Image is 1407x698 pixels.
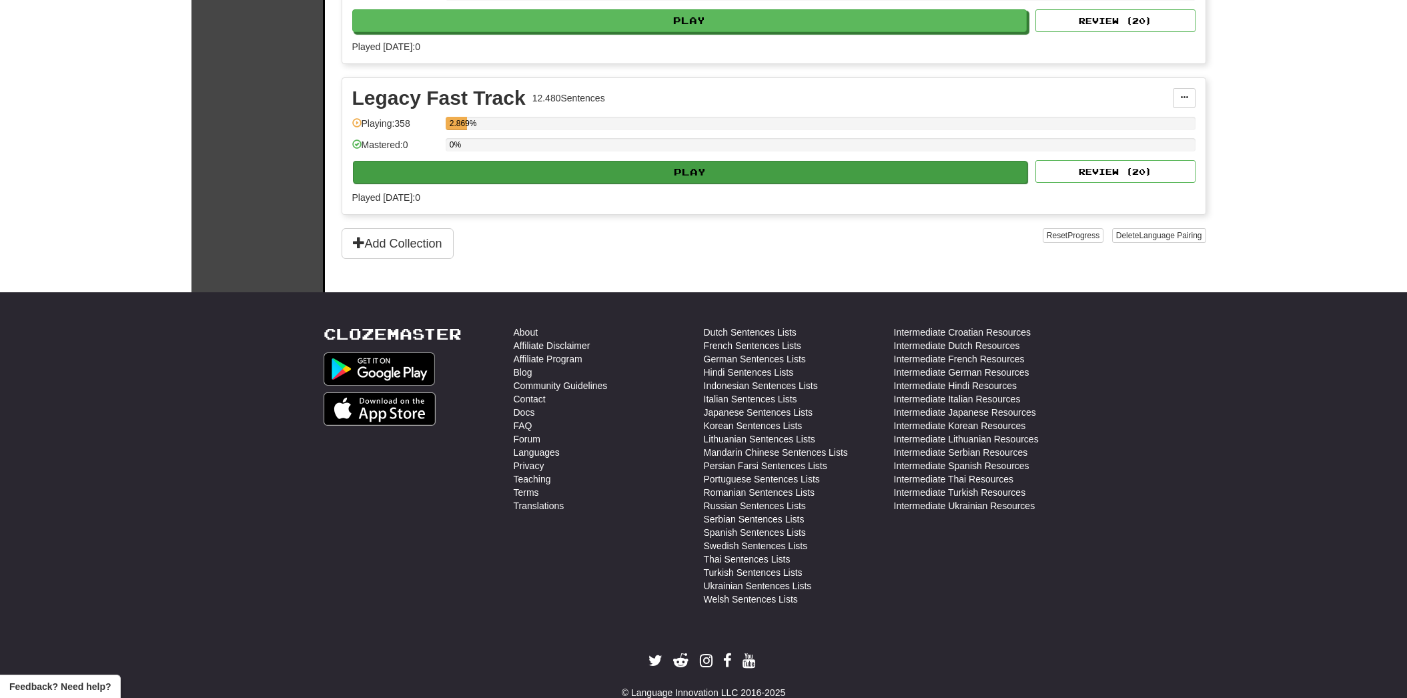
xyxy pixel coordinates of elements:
a: Thai Sentences Lists [704,553,791,566]
a: Intermediate Dutch Resources [894,339,1020,352]
a: Serbian Sentences Lists [704,512,805,526]
a: Intermediate German Resources [894,366,1029,379]
a: Contact [514,392,546,406]
span: Language Pairing [1139,231,1202,240]
a: Teaching [514,472,551,486]
a: Intermediate Croatian Resources [894,326,1031,339]
a: Romanian Sentences Lists [704,486,815,499]
a: Clozemaster [324,326,462,342]
div: 2.869% [450,117,467,130]
a: Forum [514,432,540,446]
a: Intermediate Italian Resources [894,392,1021,406]
a: Persian Farsi Sentences Lists [704,459,827,472]
button: Review (20) [1035,9,1196,32]
a: French Sentences Lists [704,339,801,352]
img: Get it on Google Play [324,352,436,386]
a: Docs [514,406,535,419]
a: Privacy [514,459,544,472]
a: Intermediate Serbian Resources [894,446,1028,459]
a: Blog [514,366,532,379]
a: Intermediate Ukrainian Resources [894,499,1035,512]
a: Mandarin Chinese Sentences Lists [704,446,848,459]
a: Intermediate Lithuanian Resources [894,432,1039,446]
a: Translations [514,499,564,512]
a: Intermediate Spanish Resources [894,459,1029,472]
a: Spanish Sentences Lists [704,526,806,539]
a: FAQ [514,419,532,432]
button: Add Collection [342,228,454,259]
a: Affiliate Program [514,352,582,366]
a: Hindi Sentences Lists [704,366,794,379]
button: Play [353,161,1028,184]
a: Indonesian Sentences Lists [704,379,818,392]
a: Intermediate Turkish Resources [894,486,1026,499]
span: Played [DATE]: 0 [352,192,420,203]
a: Swedish Sentences Lists [704,539,808,553]
button: Review (20) [1035,160,1196,183]
a: Intermediate Hindi Resources [894,379,1017,392]
span: Progress [1067,231,1099,240]
div: Playing: 358 [352,117,439,139]
a: Turkish Sentences Lists [704,566,803,579]
button: ResetProgress [1043,228,1103,243]
a: Russian Sentences Lists [704,499,806,512]
div: Mastered: 0 [352,138,439,160]
a: Affiliate Disclaimer [514,339,590,352]
a: Dutch Sentences Lists [704,326,797,339]
a: Terms [514,486,539,499]
a: Intermediate Japanese Resources [894,406,1036,419]
a: Languages [514,446,560,459]
span: Played [DATE]: 0 [352,41,420,52]
button: Play [352,9,1027,32]
a: Ukrainian Sentences Lists [704,579,812,593]
div: 12.480 Sentences [532,91,605,105]
a: Italian Sentences Lists [704,392,797,406]
span: Open feedback widget [9,680,111,693]
button: DeleteLanguage Pairing [1112,228,1206,243]
a: Welsh Sentences Lists [704,593,798,606]
a: Intermediate Korean Resources [894,419,1026,432]
img: Get it on App Store [324,392,436,426]
a: Portuguese Sentences Lists [704,472,820,486]
a: German Sentences Lists [704,352,806,366]
a: Japanese Sentences Lists [704,406,813,419]
a: Community Guidelines [514,379,608,392]
a: Korean Sentences Lists [704,419,803,432]
a: Lithuanian Sentences Lists [704,432,815,446]
a: About [514,326,538,339]
div: Legacy Fast Track [352,88,526,108]
a: Intermediate French Resources [894,352,1025,366]
a: Intermediate Thai Resources [894,472,1014,486]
